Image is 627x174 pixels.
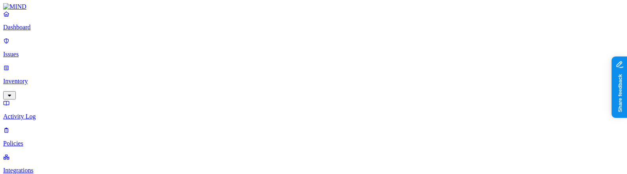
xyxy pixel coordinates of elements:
[3,24,624,31] p: Dashboard
[3,3,27,10] img: MIND
[3,167,624,174] p: Integrations
[3,51,624,58] p: Issues
[3,78,624,85] p: Inventory
[3,140,624,147] p: Policies
[3,113,624,120] p: Activity Log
